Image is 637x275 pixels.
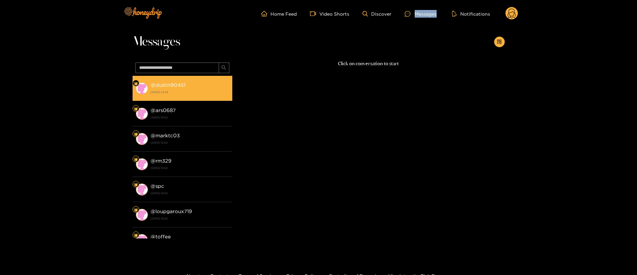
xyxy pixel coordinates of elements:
[221,65,226,71] span: search
[497,39,502,45] span: appstore-add
[134,208,138,212] img: Fan Level
[136,133,148,145] img: conversation
[151,165,229,171] strong: [DATE] 18:02
[405,10,437,18] div: Messages
[219,63,229,73] button: search
[134,183,138,187] img: Fan Level
[134,81,138,85] img: Fan Level
[363,11,391,17] a: Discover
[151,234,171,239] strong: @ toffee
[310,11,349,17] a: Video Shorts
[134,233,138,237] img: Fan Level
[151,89,229,95] strong: [DATE] 23:54
[151,208,192,214] strong: @ loupgaroux719
[151,158,171,164] strong: @ rm329
[136,82,148,94] img: conversation
[134,157,138,161] img: Fan Level
[310,11,319,17] span: video-camera
[261,11,270,17] span: home
[151,190,229,196] strong: [DATE] 18:02
[450,10,492,17] button: Notifications
[261,11,297,17] a: Home Feed
[232,60,505,68] p: Click on conversation to start
[151,114,229,120] strong: [DATE] 18:02
[136,209,148,221] img: conversation
[136,234,148,246] img: conversation
[151,82,185,88] strong: @ dustin90451
[136,108,148,120] img: conversation
[136,184,148,196] img: conversation
[494,37,505,47] button: appstore-add
[151,133,180,138] strong: @ marktc03
[133,34,180,50] span: Messages
[151,215,229,221] strong: [DATE] 18:02
[134,132,138,136] img: Fan Level
[151,183,164,189] strong: @ spc
[134,107,138,111] img: Fan Level
[151,107,176,113] strong: @ ars0687
[136,158,148,170] img: conversation
[151,140,229,146] strong: [DATE] 18:02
